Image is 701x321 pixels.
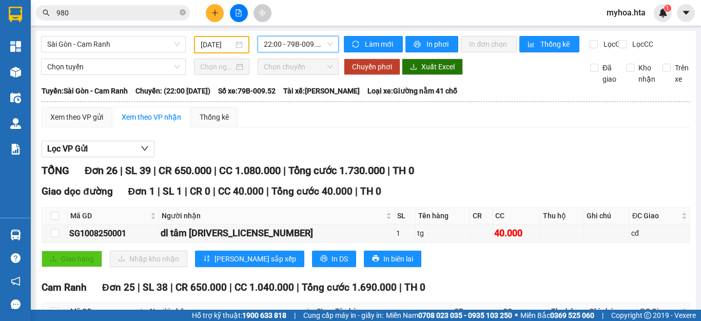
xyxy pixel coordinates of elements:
[242,311,286,319] strong: 1900 633 818
[68,224,159,242] td: SG1008250001
[235,9,242,16] span: file-add
[11,276,21,286] span: notification
[383,253,413,265] span: In biên lai
[195,251,304,267] button: sort-ascending[PERSON_NAME] sắp xếp
[218,185,264,197] span: CC 40.000
[584,207,630,224] th: Ghi chú
[452,303,500,320] th: CR
[515,313,518,317] span: ⚪️
[677,4,695,22] button: caret-down
[344,59,400,75] button: Chuyển phơi
[599,39,626,50] span: Lọc CR
[254,4,271,22] button: aim
[185,185,187,197] span: |
[206,4,224,22] button: plus
[110,251,187,267] button: downloadNhập kho nhận
[519,36,579,52] button: bar-chartThống kê
[314,303,332,320] th: SL
[271,185,353,197] span: Tổng cước 40.000
[47,36,180,52] span: Sài Gòn - Cam Ranh
[320,255,327,263] span: printer
[10,118,21,129] img: warehouse-icon
[266,185,269,197] span: |
[671,62,693,85] span: Trên xe
[128,185,155,197] span: Đơn 1
[602,310,603,321] span: |
[213,185,216,197] span: |
[494,226,539,240] div: 40.000
[418,311,512,319] strong: 0708 023 035 - 0935 103 250
[120,164,123,177] span: |
[200,111,229,123] div: Thống kê
[43,9,50,16] span: search
[42,185,113,197] span: Giao dọc đường
[215,253,296,265] span: [PERSON_NAME] sắp xếp
[230,4,248,22] button: file-add
[528,41,536,49] span: bar-chart
[644,312,651,319] span: copyright
[493,207,541,224] th: CC
[180,9,186,15] span: close-circle
[85,164,118,177] span: Đơn 26
[138,281,140,293] span: |
[201,39,233,50] input: 10/08/2025
[631,228,688,239] div: cđ
[102,281,135,293] span: Đơn 25
[203,255,210,263] span: sort-ascending
[10,92,21,103] img: warehouse-icon
[393,164,414,177] span: TH 0
[500,303,549,320] th: CC
[421,61,455,72] span: Xuất Excel
[664,5,671,12] sup: 1
[50,111,103,123] div: Xem theo VP gửi
[42,164,69,177] span: TỔNG
[159,164,211,177] span: CR 650.000
[632,210,679,221] span: ĐC Giao
[297,281,299,293] span: |
[598,62,620,85] span: Đã giao
[122,111,181,123] div: Xem theo VP nhận
[143,281,168,293] span: SL 38
[10,144,21,155] img: solution-icon
[264,59,333,74] span: Chọn chuyến
[550,311,594,319] strong: 0369 525 060
[410,63,417,71] span: download
[365,39,395,50] span: Làm mới
[587,303,638,320] th: Ghi chú
[312,251,356,267] button: printerIn DS
[176,281,227,293] span: CR 650.000
[141,144,149,153] span: down
[666,5,669,12] span: 1
[283,85,360,97] span: Tài xế: [PERSON_NAME]
[426,39,450,50] span: In phơi
[283,164,286,177] span: |
[399,281,402,293] span: |
[372,255,379,263] span: printer
[387,164,390,177] span: |
[42,281,87,293] span: Cam Ranh
[158,185,160,197] span: |
[333,303,452,320] th: Tên hàng
[395,207,416,224] th: SL
[259,9,266,16] span: aim
[402,59,463,75] button: downloadXuất Excel
[294,310,296,321] span: |
[417,228,468,239] div: tg
[288,164,385,177] span: Tổng cước 1.730.000
[470,207,493,224] th: CR
[404,281,425,293] span: TH 0
[658,8,668,17] img: icon-new-feature
[634,62,659,85] span: Kho nhận
[42,251,102,267] button: uploadGiao hàng
[180,8,186,18] span: close-circle
[200,61,234,72] input: Chọn ngày
[153,164,156,177] span: |
[364,251,421,267] button: printerIn biên lai
[47,142,88,155] span: Lọc VP Gửi
[396,228,414,239] div: 1
[355,185,358,197] span: |
[70,306,137,317] span: Mã GD
[303,310,383,321] span: Cung cấp máy in - giấy in:
[264,36,333,52] span: 22:00 - 79B-009.52
[235,281,294,293] span: CC 1.040.000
